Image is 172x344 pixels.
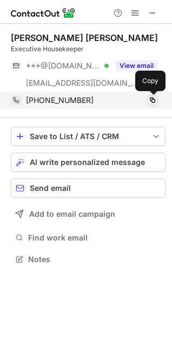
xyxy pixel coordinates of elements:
span: [PHONE_NUMBER] [26,95,94,105]
button: Add to email campaign [11,204,166,224]
button: Notes [11,252,166,267]
div: Save to List / ATS / CRM [30,132,147,141]
button: AI write personalized message [11,153,166,172]
span: Find work email [28,233,161,243]
button: Find work email [11,230,166,245]
span: ***@[DOMAIN_NAME] [26,61,101,71]
span: [EMAIL_ADDRESS][DOMAIN_NAME] [26,78,138,88]
span: Add to email campaign [29,210,115,218]
button: Reveal Button [115,60,158,71]
span: Notes [28,254,161,264]
span: Send email [30,184,71,192]
span: AI write personalized message [30,158,145,167]
button: save-profile-one-click [11,127,166,146]
div: [PERSON_NAME] [PERSON_NAME] [11,32,158,43]
img: ContactOut v5.3.10 [11,6,76,19]
div: Executive Housekeeper [11,44,166,54]
button: Send email [11,178,166,198]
